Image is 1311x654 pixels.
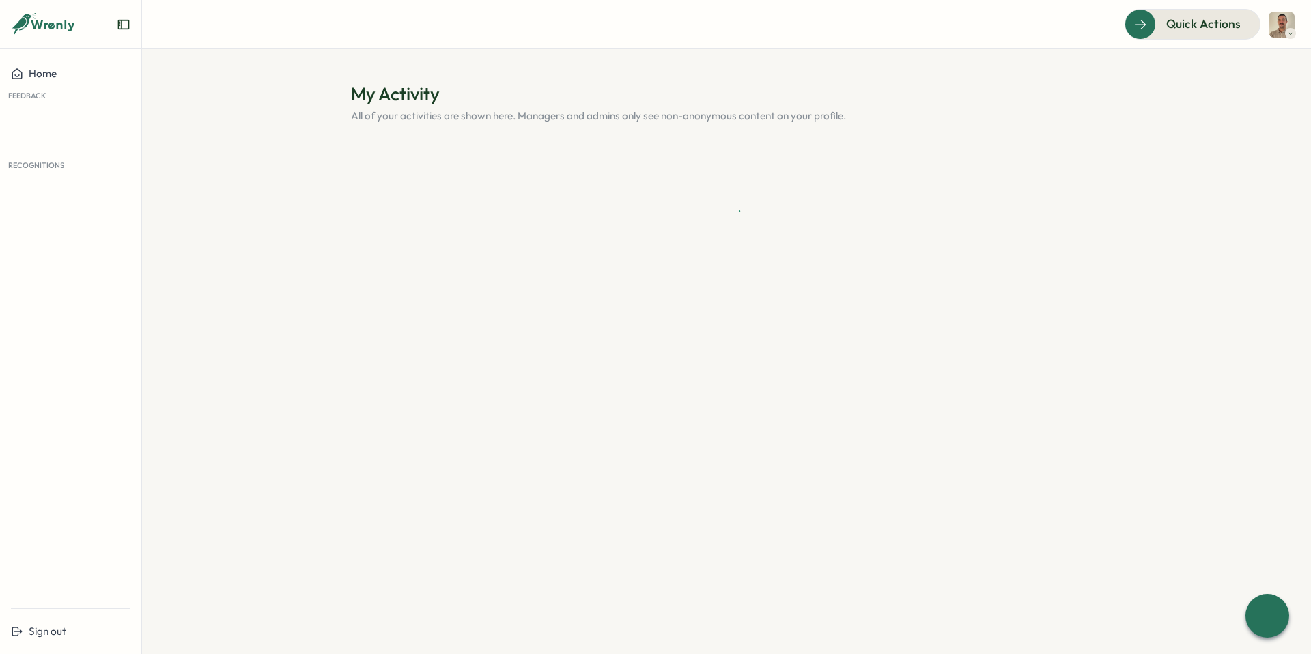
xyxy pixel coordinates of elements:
[1125,9,1260,39] button: Quick Actions
[117,18,130,31] button: Expand sidebar
[1269,12,1295,38] img: Francisco Afonso
[351,82,1102,106] h1: My Activity
[1166,15,1241,33] span: Quick Actions
[29,625,66,638] span: Sign out
[351,109,1102,124] p: All of your activities are shown here. Managers and admins only see non-anonymous content on your...
[29,67,57,80] span: Home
